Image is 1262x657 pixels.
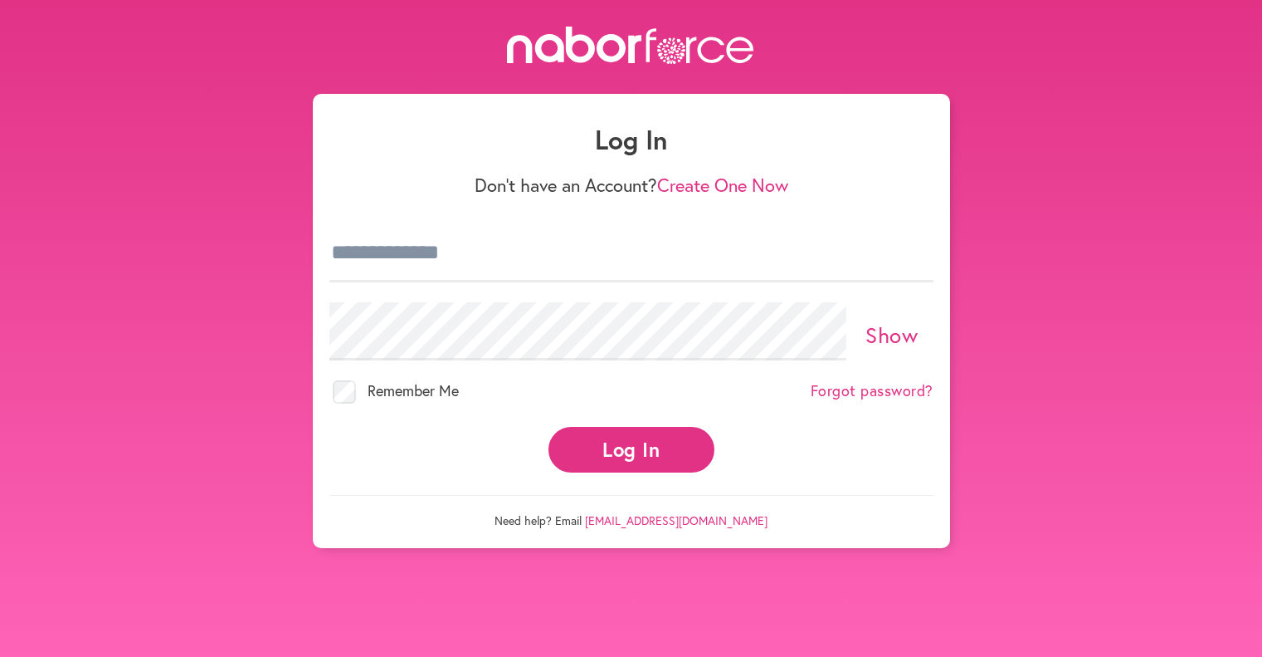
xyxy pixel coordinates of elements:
[811,382,933,400] a: Forgot password?
[865,321,918,349] a: Show
[548,427,714,473] button: Log In
[585,512,767,528] a: [EMAIL_ADDRESS][DOMAIN_NAME]
[329,174,933,196] p: Don't have an Account?
[329,124,933,155] h1: Log In
[329,495,933,528] p: Need help? Email
[368,380,459,400] span: Remember Me
[657,173,788,197] a: Create One Now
